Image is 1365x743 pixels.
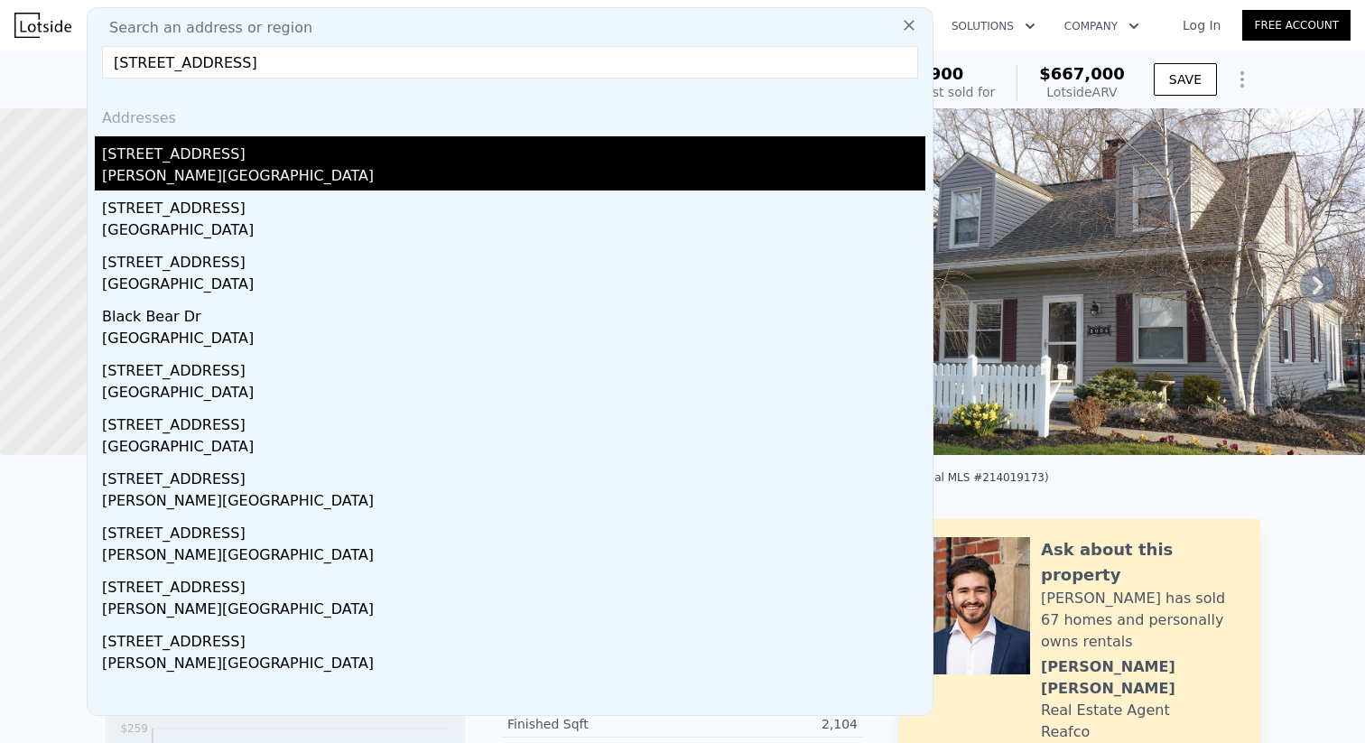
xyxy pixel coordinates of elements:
[1041,656,1242,700] div: [PERSON_NAME] [PERSON_NAME]
[937,10,1050,42] button: Solutions
[102,165,925,190] div: [PERSON_NAME][GEOGRAPHIC_DATA]
[102,544,925,570] div: [PERSON_NAME][GEOGRAPHIC_DATA]
[1050,10,1154,42] button: Company
[102,570,925,599] div: [STREET_ADDRESS]
[1039,64,1125,83] span: $667,000
[95,17,312,39] span: Search an address or region
[102,219,925,245] div: [GEOGRAPHIC_DATA]
[102,353,925,382] div: [STREET_ADDRESS]
[102,46,918,79] input: Enter an address, city, region, neighborhood or zip code
[95,93,925,136] div: Addresses
[682,715,858,733] div: 2,104
[102,407,925,436] div: [STREET_ADDRESS]
[102,190,925,219] div: [STREET_ADDRESS]
[102,382,925,407] div: [GEOGRAPHIC_DATA]
[1041,588,1242,653] div: [PERSON_NAME] has sold 67 homes and personally owns rentals
[102,599,925,624] div: [PERSON_NAME][GEOGRAPHIC_DATA]
[102,490,925,515] div: [PERSON_NAME][GEOGRAPHIC_DATA]
[120,722,148,735] tspan: $259
[1041,721,1090,743] div: Reafco
[102,436,925,461] div: [GEOGRAPHIC_DATA]
[1224,61,1260,98] button: Show Options
[102,299,925,328] div: Black Bear Dr
[1041,700,1170,721] div: Real Estate Agent
[102,328,925,353] div: [GEOGRAPHIC_DATA]
[14,13,71,38] img: Lotside
[1039,83,1125,101] div: Lotside ARV
[102,245,925,274] div: [STREET_ADDRESS]
[1242,10,1351,41] a: Free Account
[1154,63,1217,96] button: SAVE
[102,461,925,490] div: [STREET_ADDRESS]
[102,515,925,544] div: [STREET_ADDRESS]
[507,715,682,733] div: Finished Sqft
[102,653,925,678] div: [PERSON_NAME][GEOGRAPHIC_DATA]
[102,274,925,299] div: [GEOGRAPHIC_DATA]
[1041,537,1242,588] div: Ask about this property
[1161,16,1242,34] a: Log In
[102,136,925,165] div: [STREET_ADDRESS]
[102,624,925,653] div: [STREET_ADDRESS]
